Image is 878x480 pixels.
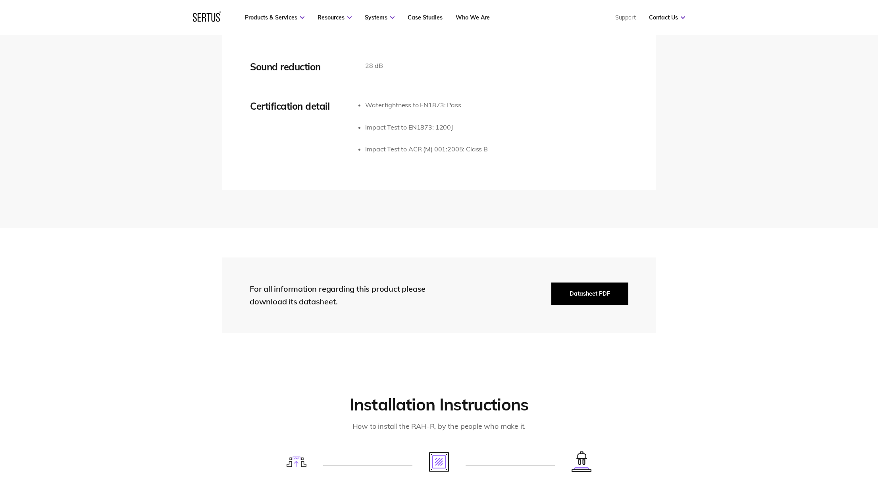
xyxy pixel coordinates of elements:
li: Watertightness to EN1873: Pass [365,100,488,110]
a: Support [615,14,636,21]
div: For all information regarding this product please download its datasheet. [250,283,440,308]
a: Systems [365,14,395,21]
a: Products & Services [245,14,304,21]
li: Impact Test to ACR (M) 001:2005: Class B [365,144,488,155]
a: Case Studies [408,14,443,21]
a: Who We Are [456,14,490,21]
div: Certification detail [250,100,353,112]
li: Impact Test to EN1873: 1200J [365,122,488,133]
div: Sound reduction [250,61,353,73]
button: Datasheet PDF [551,283,628,305]
a: Contact Us [649,14,685,21]
p: 28 dB [365,61,383,71]
a: Resources [318,14,352,21]
h2: Installation Instructions [222,394,656,415]
div: How to install the RAH-R, by the people who make it. [308,421,570,432]
iframe: Chat Widget [735,388,878,480]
